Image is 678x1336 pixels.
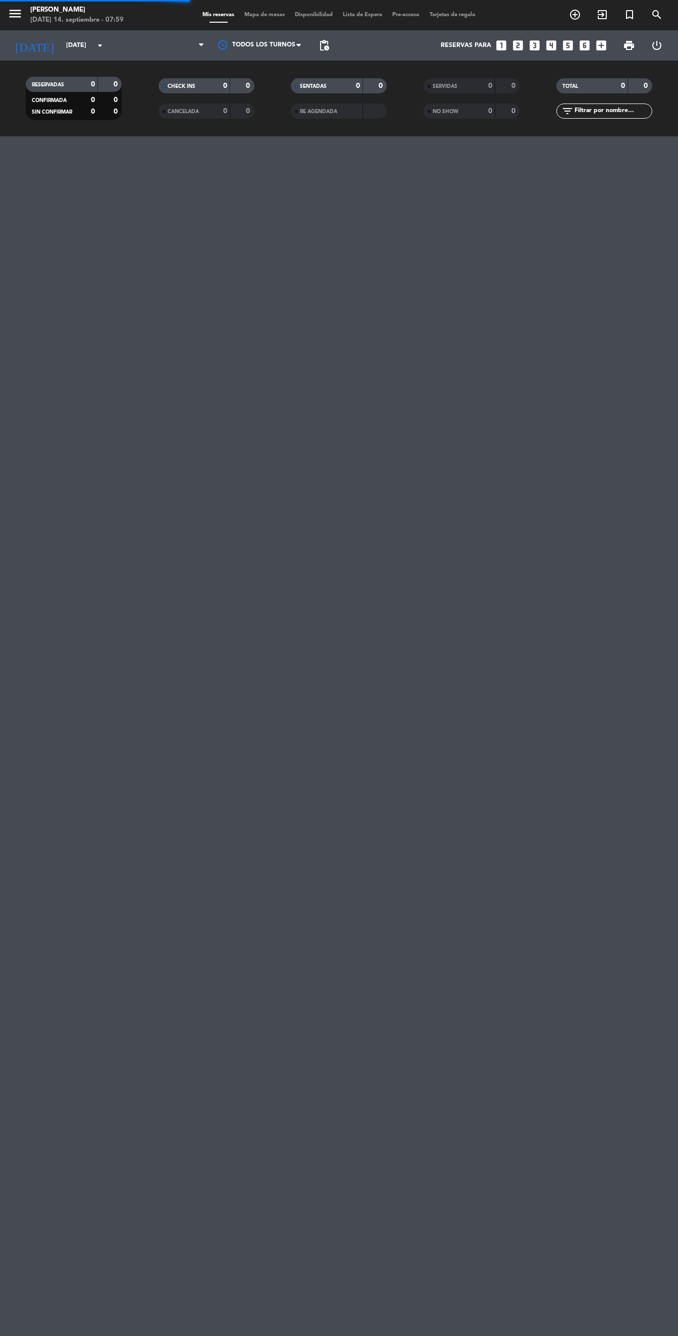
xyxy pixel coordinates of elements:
i: add_circle_outline [569,9,581,21]
strong: 0 [511,82,517,89]
strong: 0 [223,82,227,89]
span: Mis reservas [197,12,239,18]
span: Mapa de mesas [239,12,290,18]
strong: 0 [644,82,650,89]
i: add_box [595,39,608,52]
span: pending_actions [318,39,330,52]
strong: 0 [246,108,252,115]
span: CHECK INS [168,84,195,89]
strong: 0 [223,108,227,115]
div: LOG OUT [643,30,670,61]
input: Filtrar por nombre... [573,106,652,117]
div: [PERSON_NAME] [30,5,124,15]
i: turned_in_not [623,9,636,21]
strong: 0 [356,82,360,89]
span: CONFIRMADA [32,98,67,103]
span: TOTAL [562,84,578,89]
strong: 0 [114,81,120,88]
i: arrow_drop_down [94,39,106,52]
strong: 0 [91,81,95,88]
span: RESERVADAS [32,82,64,87]
strong: 0 [91,108,95,115]
span: SERVIDAS [433,84,457,89]
strong: 0 [114,96,120,104]
span: print [623,39,635,52]
span: NO SHOW [433,109,458,114]
span: SIN CONFIRMAR [32,110,72,115]
strong: 0 [488,108,492,115]
span: RE AGENDADA [300,109,337,114]
span: Reservas para [441,42,491,49]
span: Disponibilidad [290,12,338,18]
i: search [651,9,663,21]
i: power_settings_new [651,39,663,52]
i: menu [8,6,23,21]
span: SENTADAS [300,84,327,89]
button: menu [8,6,23,25]
i: looks_6 [578,39,591,52]
span: CANCELADA [168,109,199,114]
span: Pre-acceso [387,12,425,18]
strong: 0 [91,96,95,104]
span: Tarjetas de regalo [425,12,481,18]
strong: 0 [379,82,385,89]
i: filter_list [561,105,573,117]
strong: 0 [511,108,517,115]
i: looks_one [495,39,508,52]
div: [DATE] 14. septiembre - 07:59 [30,15,124,25]
i: looks_two [511,39,525,52]
i: looks_5 [561,39,575,52]
strong: 0 [114,108,120,115]
strong: 0 [621,82,625,89]
i: [DATE] [8,34,61,57]
i: looks_3 [528,39,541,52]
strong: 0 [246,82,252,89]
span: Lista de Espera [338,12,387,18]
i: looks_4 [545,39,558,52]
strong: 0 [488,82,492,89]
i: exit_to_app [596,9,608,21]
